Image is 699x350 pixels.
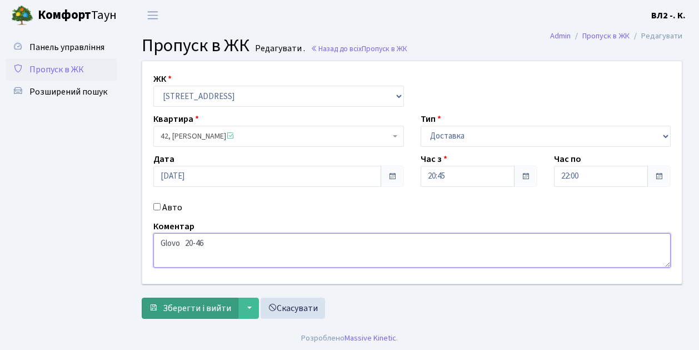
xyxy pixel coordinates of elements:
a: Massive Kinetic [344,332,396,344]
img: logo.png [11,4,33,27]
a: Admin [550,30,571,42]
span: 42, Ремська Анастасія Вікторівна <span class='la la-check-square text-success'></span> [161,131,390,142]
label: Час по [554,152,581,166]
label: Квартира [153,112,199,126]
a: Пропуск в ЖК [6,58,117,81]
a: Розширений пошук [6,81,117,103]
label: ЖК [153,72,172,86]
span: Пропуск в ЖК [362,43,407,54]
button: Зберегти і вийти [142,298,238,319]
button: Переключити навігацію [139,6,167,24]
label: Дата [153,152,174,166]
div: Розроблено . [301,332,398,344]
span: Пропуск в ЖК [142,33,249,58]
label: Тип [421,112,441,126]
label: Авто [162,201,182,214]
a: Скасувати [261,298,325,319]
span: 42, Ремська Анастасія Вікторівна <span class='la la-check-square text-success'></span> [153,126,404,147]
a: Панель управління [6,36,117,58]
span: Таун [38,6,117,25]
label: Коментар [153,220,194,233]
span: Пропуск в ЖК [29,63,84,76]
label: Час з [421,152,447,166]
a: Пропуск в ЖК [582,30,630,42]
span: Панель управління [29,41,104,53]
span: Зберегти і вийти [163,302,231,314]
small: Редагувати . [253,43,305,54]
a: Назад до всіхПропуск в ЖК [311,43,407,54]
b: Комфорт [38,6,91,24]
nav: breadcrumb [533,24,699,48]
span: Розширений пошук [29,86,107,98]
a: ВЛ2 -. К. [651,9,686,22]
li: Редагувати [630,30,682,42]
